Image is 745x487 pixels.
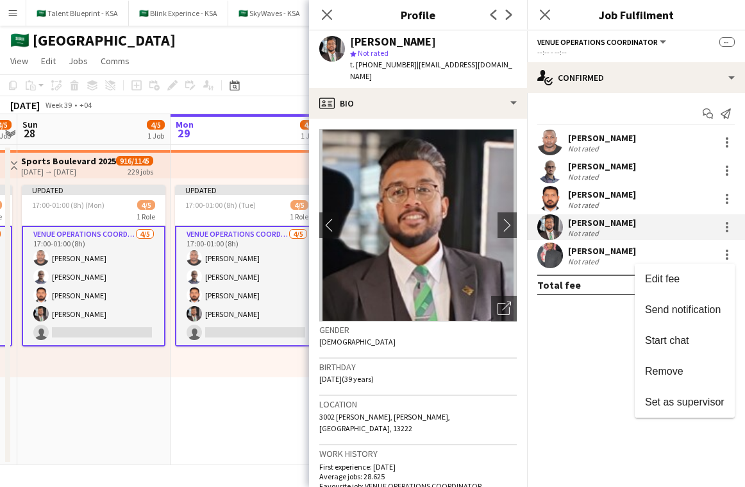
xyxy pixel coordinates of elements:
[645,335,689,346] span: Start chat
[635,387,735,418] button: Set as supervisor
[635,356,735,387] button: Remove
[645,366,683,377] span: Remove
[635,325,735,356] button: Start chat
[635,295,735,325] button: Send notification
[645,397,724,407] span: Set as supervisor
[645,273,680,284] span: Edit fee
[645,304,721,315] span: Send notification
[635,264,735,295] button: Edit fee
